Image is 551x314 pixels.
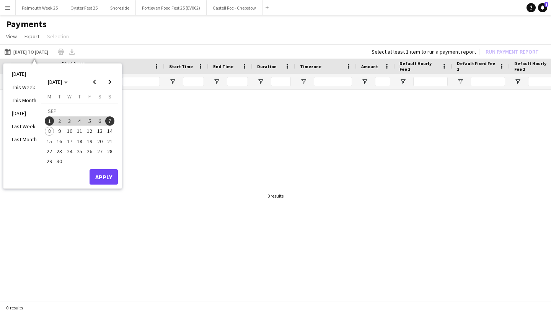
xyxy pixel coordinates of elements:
[75,116,85,126] button: 04-09-2025
[75,146,85,156] button: 25-09-2025
[538,3,547,12] a: 1
[75,136,85,146] button: 18-09-2025
[65,137,74,146] span: 17
[5,63,11,70] input: Column with Header Selection
[169,64,193,69] span: Start Time
[55,147,64,156] span: 23
[87,74,102,90] button: Previous month
[227,77,248,86] input: End Time Filter Input
[55,116,64,126] span: 2
[85,137,94,146] span: 19
[55,157,64,166] span: 30
[65,116,74,126] span: 3
[7,120,41,133] li: Last Week
[44,116,54,126] button: 01-09-2025
[54,156,64,166] button: 30-09-2025
[399,61,439,72] span: Default Hourly Fee 1
[45,75,71,89] button: Choose month and year
[7,107,41,120] li: [DATE]
[104,0,136,15] button: Shoreside
[45,157,54,166] span: 29
[95,137,104,146] span: 20
[44,136,54,146] button: 15-09-2025
[75,126,85,136] button: 11-09-2025
[45,116,54,126] span: 1
[95,116,104,126] button: 06-09-2025
[55,127,64,136] span: 9
[95,127,104,136] span: 13
[85,116,95,126] button: 05-09-2025
[105,116,115,126] button: 07-09-2025
[85,147,94,156] span: 26
[7,67,41,80] li: [DATE]
[45,137,54,146] span: 15
[122,77,160,86] input: Name Filter Input
[44,146,54,156] button: 22-09-2025
[105,116,114,126] span: 7
[7,81,41,94] li: This Week
[105,147,114,156] span: 28
[54,116,64,126] button: 02-09-2025
[457,61,496,72] span: Default Fixed Fee 1
[45,147,54,156] span: 22
[65,147,74,156] span: 24
[399,78,406,85] button: Open Filter Menu
[90,169,118,185] button: Apply
[44,106,115,116] td: SEP
[85,127,94,136] span: 12
[47,93,51,100] span: M
[95,126,104,136] button: 13-09-2025
[65,136,75,146] button: 17-09-2025
[48,78,62,85] span: [DATE]
[267,193,284,199] div: 0 results
[108,93,111,100] span: S
[21,31,42,41] a: Export
[54,146,64,156] button: 23-09-2025
[85,116,94,126] span: 5
[361,78,368,85] button: Open Filter Menu
[24,33,39,40] span: Export
[44,156,54,166] button: 29-09-2025
[457,78,464,85] button: Open Filter Menu
[67,93,72,100] span: W
[3,47,50,56] button: [DATE] to [DATE]
[95,136,104,146] button: 20-09-2025
[102,74,117,90] button: Next month
[257,78,264,85] button: Open Filter Menu
[105,126,115,136] button: 14-09-2025
[372,48,476,55] div: Select at least 1 item to run a payment report
[375,77,390,86] input: Amount Filter Input
[45,127,54,136] span: 8
[213,64,233,69] span: End Time
[7,94,41,107] li: This Month
[213,78,220,85] button: Open Filter Menu
[169,78,176,85] button: Open Filter Menu
[75,147,84,156] span: 25
[98,93,101,100] span: S
[64,0,104,15] button: Oyster Fest 25
[314,77,352,86] input: Timezone Filter Input
[207,0,262,15] button: Castell Roc - Chepstow
[65,146,75,156] button: 24-09-2025
[6,33,17,40] span: View
[514,78,521,85] button: Open Filter Menu
[88,93,91,100] span: F
[75,127,84,136] span: 11
[75,137,84,146] span: 18
[85,136,95,146] button: 19-09-2025
[413,77,448,86] input: Default Hourly Fee 1 Filter Input
[105,146,115,156] button: 28-09-2025
[361,64,378,69] span: Amount
[65,126,75,136] button: 10-09-2025
[105,127,114,136] span: 14
[183,77,204,86] input: Start Time Filter Input
[105,136,115,146] button: 21-09-2025
[136,0,207,15] button: Portleven Food Fest 25 (EV002)
[300,78,307,85] button: Open Filter Menu
[7,133,41,146] li: Last Month
[300,64,321,69] span: Timezone
[85,126,95,136] button: 12-09-2025
[95,116,104,126] span: 6
[85,146,95,156] button: 26-09-2025
[105,137,114,146] span: 21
